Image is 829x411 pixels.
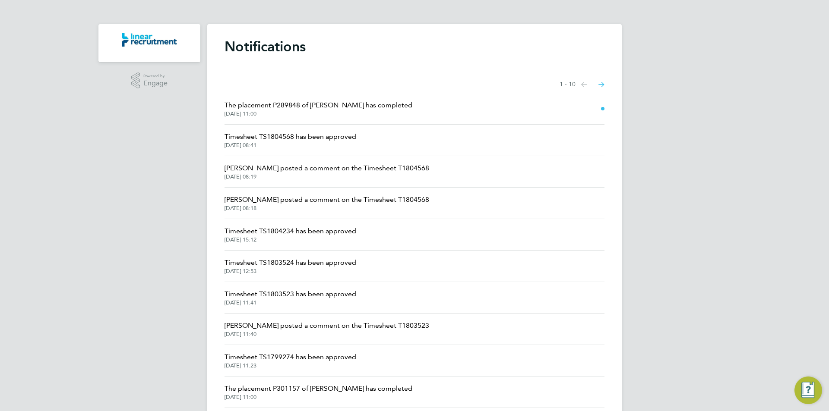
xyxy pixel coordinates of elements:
[225,132,356,142] span: Timesheet TS1804568 has been approved
[794,376,822,404] button: Engage Resource Center
[225,289,356,306] a: Timesheet TS1803523 has been approved[DATE] 11:41
[225,257,356,268] span: Timesheet TS1803524 has been approved
[225,173,429,180] span: [DATE] 08:19
[225,195,429,205] span: [PERSON_NAME] posted a comment on the Timesheet T1804568
[143,80,168,87] span: Engage
[225,110,412,117] span: [DATE] 11:00
[225,289,356,299] span: Timesheet TS1803523 has been approved
[225,268,356,275] span: [DATE] 12:53
[225,163,429,180] a: [PERSON_NAME] posted a comment on the Timesheet T1804568[DATE] 08:19
[225,352,356,369] a: Timesheet TS1799274 has been approved[DATE] 11:23
[225,100,412,110] span: The placement P289848 of [PERSON_NAME] has completed
[225,331,429,338] span: [DATE] 11:40
[225,299,356,306] span: [DATE] 11:41
[225,195,429,212] a: [PERSON_NAME] posted a comment on the Timesheet T1804568[DATE] 08:18
[225,352,356,362] span: Timesheet TS1799274 has been approved
[225,132,356,149] a: Timesheet TS1804568 has been approved[DATE] 08:41
[225,236,356,243] span: [DATE] 15:12
[225,142,356,149] span: [DATE] 08:41
[225,163,429,173] span: [PERSON_NAME] posted a comment on the Timesheet T1804568
[225,320,429,331] span: [PERSON_NAME] posted a comment on the Timesheet T1803523
[225,226,356,236] span: Timesheet TS1804234 has been approved
[225,226,356,243] a: Timesheet TS1804234 has been approved[DATE] 15:12
[225,100,412,117] a: The placement P289848 of [PERSON_NAME] has completed[DATE] 11:00
[225,38,604,55] h1: Notifications
[560,80,576,89] span: 1 - 10
[98,24,200,62] nav: Main navigation
[225,394,412,401] span: [DATE] 11:00
[225,383,412,401] a: The placement P301157 of [PERSON_NAME] has completed[DATE] 11:00
[225,205,429,212] span: [DATE] 08:18
[143,72,168,80] span: Powered by
[225,257,356,275] a: Timesheet TS1803524 has been approved[DATE] 12:53
[225,362,356,369] span: [DATE] 11:23
[109,33,190,47] a: Go to home page
[225,383,412,394] span: The placement P301157 of [PERSON_NAME] has completed
[122,33,177,47] img: linearrecruitment-logo-retina.png
[560,76,604,93] nav: Select page of notifications list
[225,320,429,338] a: [PERSON_NAME] posted a comment on the Timesheet T1803523[DATE] 11:40
[131,72,168,89] a: Powered byEngage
